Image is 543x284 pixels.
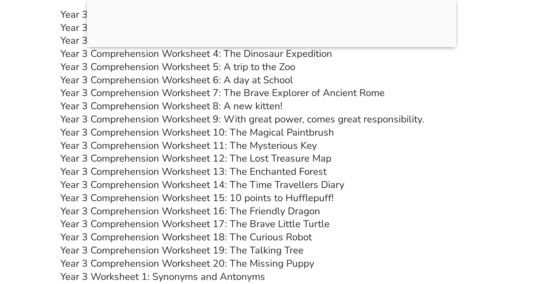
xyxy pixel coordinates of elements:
[60,165,327,178] a: Year 3 Comprehension Worksheet 13: The Enchanted Forest
[60,86,385,99] a: Year 3 Comprehension Worksheet 7: The Brave Explorer of Ancient Rome
[60,34,398,47] a: Year 3 Comprehension Worksheet 3: Space Exploration- A Stellar Adventure
[60,60,295,73] a: Year 3 Comprehension Worksheet 5: A trip to the Zoo
[60,47,332,60] a: Year 3 Comprehension Worksheet 4: The Dinosaur Expedition
[414,199,543,284] iframe: Chat Widget
[60,231,312,244] a: Year 3 Comprehension Worksheet 18: The Curious Robot
[60,126,334,139] a: Year 3 Comprehension Worksheet 10: The Magical Paintbrush
[60,152,331,165] a: Year 3 Comprehension Worksheet 12: The Lost Treasure Map
[60,270,265,283] a: Year 3 Worksheet 1: Synonyms and Antonyms
[60,217,330,231] a: Year 3 Comprehension Worksheet 17: The Brave Little Turtle
[60,73,293,87] a: Year 3 Comprehension Worksheet 6: A day at School
[60,244,304,257] a: Year 3 Comprehension Worksheet 19: The Talking Tree
[60,205,320,218] a: Year 3 Comprehension Worksheet 16: The Friendly Dragon
[60,21,345,34] a: Year 3 Comprehension Worksheet 2: The Time Travel Adventure
[60,8,430,21] a: Year 3 Comprehension Worksheet 1: Exploring the Wonders of the Pyramids of Giza
[60,113,424,126] a: Year 3 Comprehension Worksheet 9: With great power, comes great responsibility.
[60,178,344,191] a: Year 3 Comprehension Worksheet 14: The Time Travellers Diary
[60,191,334,205] a: Year 3 Comprehension Worksheet 15: 10 points to Hufflepuff!
[60,139,317,152] a: Year 3 Comprehension Worksheet 11: The Mysterious Key
[60,257,314,270] a: Year 3 Comprehension Worksheet 20: The Missing Puppy
[60,99,282,113] a: Year 3 Comprehension Worksheet 8: A new kitten!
